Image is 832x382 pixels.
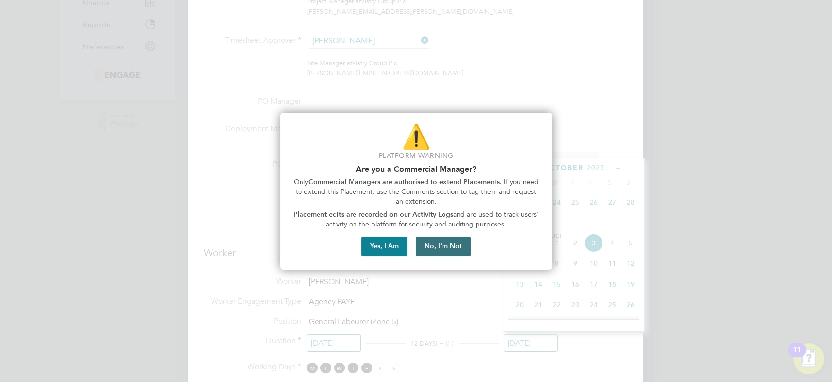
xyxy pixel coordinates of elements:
[296,178,541,205] span: . If you need to extend this Placement, use the Comments section to tag them and request an exten...
[326,210,541,228] span: and are used to track users' activity on the platform for security and auditing purposes.
[292,164,541,174] h2: Are you a Commercial Manager?
[293,210,453,219] strong: Placement edits are recorded on our Activity Logs
[292,121,541,153] p: ⚠️
[416,237,471,256] button: No, I'm Not
[280,113,552,270] div: Are you part of the Commercial Team?
[292,151,541,161] p: Platform Warning
[361,237,407,256] button: Yes, I Am
[308,178,500,186] strong: Commercial Managers are authorised to extend Placements
[294,178,308,186] span: Only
